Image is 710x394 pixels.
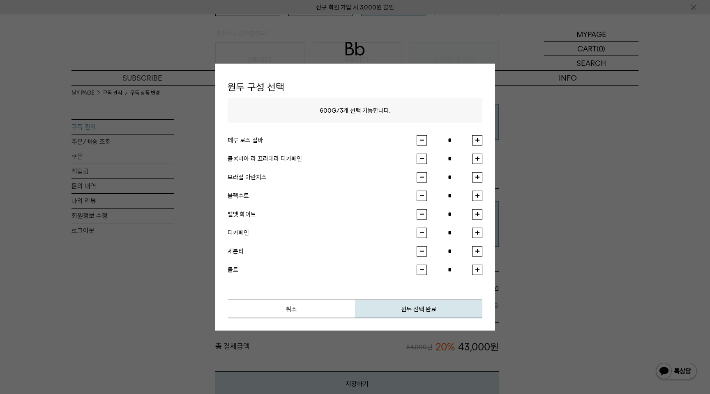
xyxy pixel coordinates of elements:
[228,209,417,219] div: 벨벳 화이트
[228,154,417,164] div: 콜롬비아 라 프라데라 디카페인
[355,299,482,318] button: 원두 선택 완료
[340,107,343,114] span: 3
[228,76,482,98] h1: 원두 구성 선택
[320,107,337,114] span: 600G
[228,135,417,145] div: 페루 로스 실바
[228,246,417,256] div: 세븐티
[228,265,417,275] div: 몰트
[228,299,355,318] button: 취소
[228,191,417,201] div: 블랙수트
[228,228,417,238] div: 디카페인
[228,98,482,123] p: / 개 선택 가능합니다.
[228,172,417,182] div: 브라질 아란치스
